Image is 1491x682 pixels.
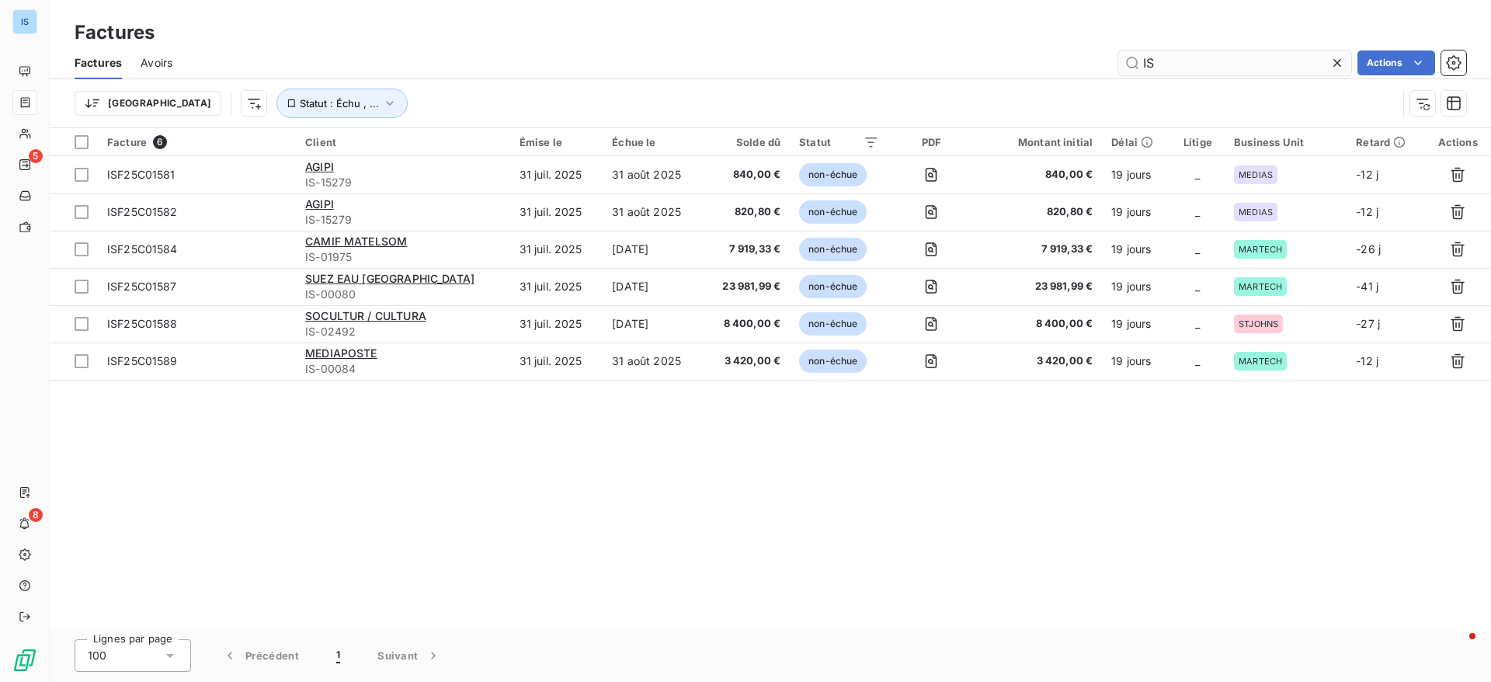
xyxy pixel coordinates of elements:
[305,309,426,322] span: SOCULTUR / CULTURA
[305,361,501,377] span: IS-00084
[712,242,780,257] span: 7 919,33 €
[1102,231,1171,268] td: 19 jours
[29,149,43,163] span: 5
[12,152,36,177] a: 5
[107,242,178,256] span: ISF25C01584
[1102,268,1171,305] td: 19 jours
[1102,156,1171,193] td: 19 jours
[305,212,501,228] span: IS-15279
[603,305,703,343] td: [DATE]
[305,175,501,190] span: IS-15279
[107,136,147,148] span: Facture
[153,135,167,149] span: 6
[799,163,867,186] span: non-échue
[1118,50,1351,75] input: Rechercher
[1195,168,1200,181] span: _
[305,160,334,173] span: AGIPI
[1239,170,1273,179] span: MEDIAS
[712,204,780,220] span: 820,80 €
[336,648,340,663] span: 1
[510,156,603,193] td: 31 juil. 2025
[1195,354,1200,367] span: _
[276,89,408,118] button: Statut : Échu , ...
[984,242,1093,257] span: 7 919,33 €
[984,353,1093,369] span: 3 420,00 €
[1239,357,1282,366] span: MARTECH
[984,316,1093,332] span: 8 400,00 €
[799,200,867,224] span: non-échue
[1195,317,1200,330] span: _
[603,268,703,305] td: [DATE]
[510,305,603,343] td: 31 juil. 2025
[1438,629,1475,666] iframe: Intercom live chat
[29,508,43,522] span: 8
[510,231,603,268] td: 31 juil. 2025
[359,639,460,672] button: Suivant
[305,249,501,265] span: IS-01975
[305,272,474,285] span: SUEZ EAU [GEOGRAPHIC_DATA]
[107,280,177,293] span: ISF25C01587
[1239,245,1282,254] span: MARTECH
[75,91,221,116] button: [GEOGRAPHIC_DATA]
[1239,207,1273,217] span: MEDIAS
[984,279,1093,294] span: 23 981,99 €
[799,136,879,148] div: Statut
[1234,136,1337,148] div: Business Unit
[318,639,359,672] button: 1
[1357,50,1435,75] button: Actions
[107,168,176,181] span: ISF25C01581
[305,287,501,302] span: IS-00080
[305,346,377,360] span: MEDIAPOSTE
[305,235,407,248] span: CAMIF MATELSOM
[107,205,178,218] span: ISF25C01582
[305,197,334,211] span: AGIPI
[1195,242,1200,256] span: _
[799,312,867,336] span: non-échue
[107,317,178,330] span: ISF25C01588
[603,156,703,193] td: 31 août 2025
[1239,319,1278,329] span: STJOHNS
[1356,168,1378,181] span: -12 j
[984,204,1093,220] span: 820,80 €
[1111,136,1162,148] div: Délai
[1102,193,1171,231] td: 19 jours
[107,354,178,367] span: ISF25C01589
[88,648,106,663] span: 100
[1239,282,1282,291] span: MARTECH
[1356,280,1378,293] span: -41 j
[1356,205,1378,218] span: -12 j
[712,167,780,183] span: 840,00 €
[75,55,122,71] span: Factures
[75,19,155,47] h3: Factures
[141,55,172,71] span: Avoirs
[984,136,1093,148] div: Montant initial
[799,350,867,373] span: non-échue
[12,648,37,673] img: Logo LeanPay
[799,238,867,261] span: non-échue
[1356,317,1380,330] span: -27 j
[799,275,867,298] span: non-échue
[712,136,780,148] div: Solde dû
[12,9,37,34] div: IS
[1356,242,1381,256] span: -26 j
[520,136,594,148] div: Émise le
[510,193,603,231] td: 31 juil. 2025
[984,167,1093,183] span: 840,00 €
[1434,136,1482,148] div: Actions
[1180,136,1215,148] div: Litige
[305,324,501,339] span: IS-02492
[305,136,501,148] div: Client
[612,136,693,148] div: Échue le
[1356,136,1415,148] div: Retard
[1102,343,1171,380] td: 19 jours
[712,353,780,369] span: 3 420,00 €
[603,231,703,268] td: [DATE]
[203,639,318,672] button: Précédent
[300,97,379,110] span: Statut : Échu , ...
[1356,354,1378,367] span: -12 j
[1195,280,1200,293] span: _
[712,316,780,332] span: 8 400,00 €
[898,136,965,148] div: PDF
[603,343,703,380] td: 31 août 2025
[510,268,603,305] td: 31 juil. 2025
